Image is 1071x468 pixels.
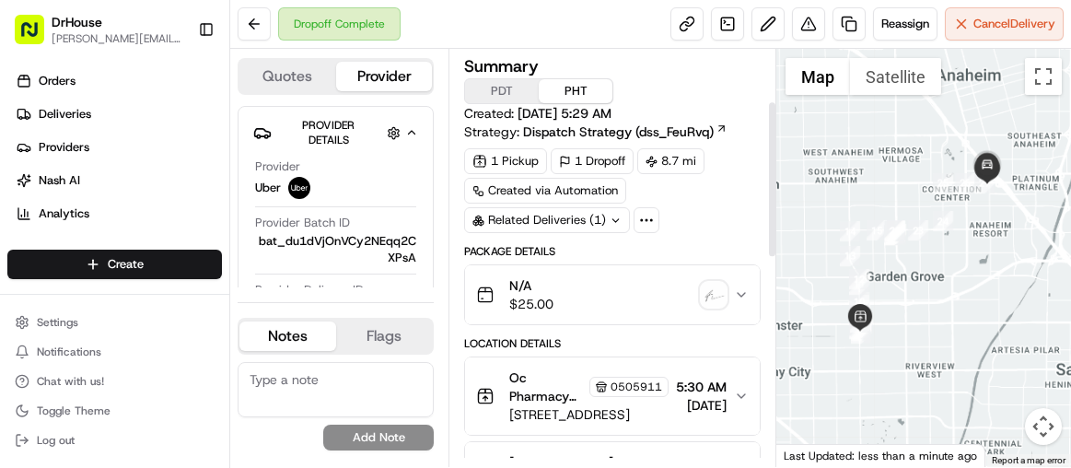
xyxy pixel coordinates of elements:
[288,177,310,199] img: uber-new-logo.jpeg
[37,315,78,330] span: Settings
[39,172,80,189] span: Nash AI
[37,433,75,448] span: Log out
[37,374,104,389] span: Chat with us!
[509,295,553,313] span: $25.00
[255,233,416,266] span: bat_du1dVjOnVCy2NEqq2CXPsA
[701,282,727,308] img: signature_proof_of_delivery image
[7,199,229,228] a: Analytics
[611,380,662,394] span: 0505911
[1025,408,1062,445] button: Map camera controls
[551,148,634,174] div: 1 Dropoff
[945,7,1064,41] button: CancelDelivery
[509,369,586,405] span: Oc Pharmacy Manager Manager
[465,265,760,324] button: N/A$25.00signature_proof_of_delivery image
[840,221,860,241] div: 14
[676,396,727,415] span: [DATE]
[464,207,630,233] div: Related Deliveries (1)
[239,322,336,351] button: Notes
[7,310,222,335] button: Settings
[7,250,222,279] button: Create
[464,58,539,75] h3: Summary
[933,211,953,231] div: 24
[39,106,91,123] span: Deliveries
[786,58,850,95] button: Show street map
[933,173,953,193] div: 25
[255,282,364,298] span: Provider Delivery ID
[776,444,985,467] div: Last Updated: less than a minute ago
[7,133,229,162] a: Providers
[52,31,183,46] button: [PERSON_NAME][EMAIL_ADDRESS][PERSON_NAME][DOMAIN_NAME]
[465,357,760,435] button: Oc Pharmacy Manager Manager0505911[STREET_ADDRESS]5:30 AM[DATE]
[908,220,928,240] div: 23
[509,276,553,295] span: N/A
[464,244,761,259] div: Package Details
[464,104,611,123] span: Created:
[840,246,860,266] div: 13
[7,398,222,424] button: Toggle Theme
[7,427,222,453] button: Log out
[39,139,89,156] span: Providers
[7,66,229,96] a: Orders
[7,369,222,394] button: Chat with us!
[992,455,1065,465] a: Report a map error
[336,322,433,351] button: Flags
[108,256,144,273] span: Create
[509,405,669,424] span: [STREET_ADDRESS]
[52,13,102,31] button: DrHouse
[7,166,229,195] a: Nash AI
[7,99,229,129] a: Deliveries
[253,114,418,151] button: Provider Details
[464,178,626,204] a: Created via Automation
[7,7,191,52] button: DrHouse[PERSON_NAME][EMAIL_ADDRESS][PERSON_NAME][DOMAIN_NAME]
[302,118,355,147] span: Provider Details
[336,62,433,91] button: Provider
[464,336,761,351] div: Location Details
[255,180,281,196] span: Uber
[881,16,929,32] span: Reassign
[973,16,1055,32] span: Cancel Delivery
[464,123,728,141] div: Strategy:
[955,173,975,193] div: 26
[39,205,89,222] span: Analytics
[37,345,101,359] span: Notifications
[539,79,612,103] button: PHT
[523,123,728,141] a: Dispatch Strategy (dss_FeuRvq)
[39,73,76,89] span: Orders
[518,105,611,122] span: [DATE] 5:29 AM
[1025,58,1062,95] button: Toggle fullscreen view
[873,7,937,41] button: Reassign
[255,158,300,175] span: Provider
[637,148,704,174] div: 8.7 mi
[464,148,547,174] div: 1 Pickup
[523,123,714,141] span: Dispatch Strategy (dss_FeuRvq)
[781,443,842,467] img: Google
[465,79,539,103] button: PDT
[676,378,727,396] span: 5:30 AM
[239,62,336,91] button: Quotes
[850,58,941,95] button: Show satellite imagery
[7,339,222,365] button: Notifications
[885,220,905,240] div: 22
[867,220,887,240] div: 15
[781,443,842,467] a: Open this area in Google Maps (opens a new window)
[849,292,869,312] div: 10
[255,215,350,231] span: Provider Batch ID
[37,404,111,418] span: Toggle Theme
[849,269,869,289] div: 12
